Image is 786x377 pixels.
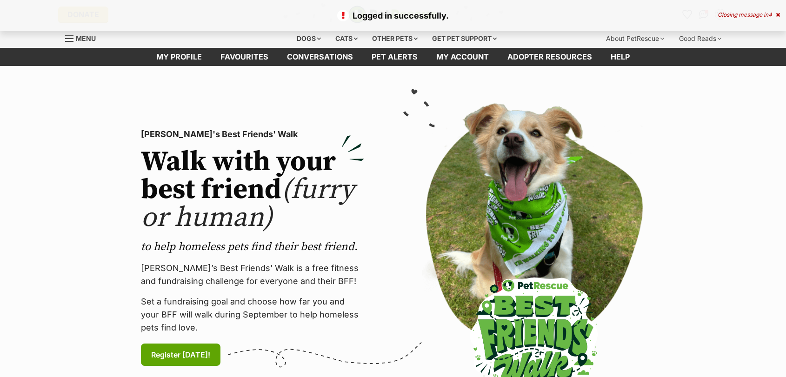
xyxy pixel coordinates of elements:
[141,295,364,334] p: Set a fundraising goal and choose how far you and your BFF will walk during September to help hom...
[141,128,364,141] p: [PERSON_NAME]'s Best Friends' Walk
[141,172,354,235] span: (furry or human)
[366,29,424,48] div: Other pets
[76,34,96,42] span: Menu
[329,29,364,48] div: Cats
[426,29,503,48] div: Get pet support
[151,349,210,360] span: Register [DATE]!
[362,48,427,66] a: Pet alerts
[673,29,728,48] div: Good Reads
[599,29,671,48] div: About PetRescue
[427,48,498,66] a: My account
[278,48,362,66] a: conversations
[141,344,220,366] a: Register [DATE]!
[498,48,601,66] a: Adopter resources
[601,48,639,66] a: Help
[141,239,364,254] p: to help homeless pets find their best friend.
[147,48,211,66] a: My profile
[65,29,102,46] a: Menu
[141,148,364,232] h2: Walk with your best friend
[211,48,278,66] a: Favourites
[141,262,364,288] p: [PERSON_NAME]’s Best Friends' Walk is a free fitness and fundraising challenge for everyone and t...
[290,29,327,48] div: Dogs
